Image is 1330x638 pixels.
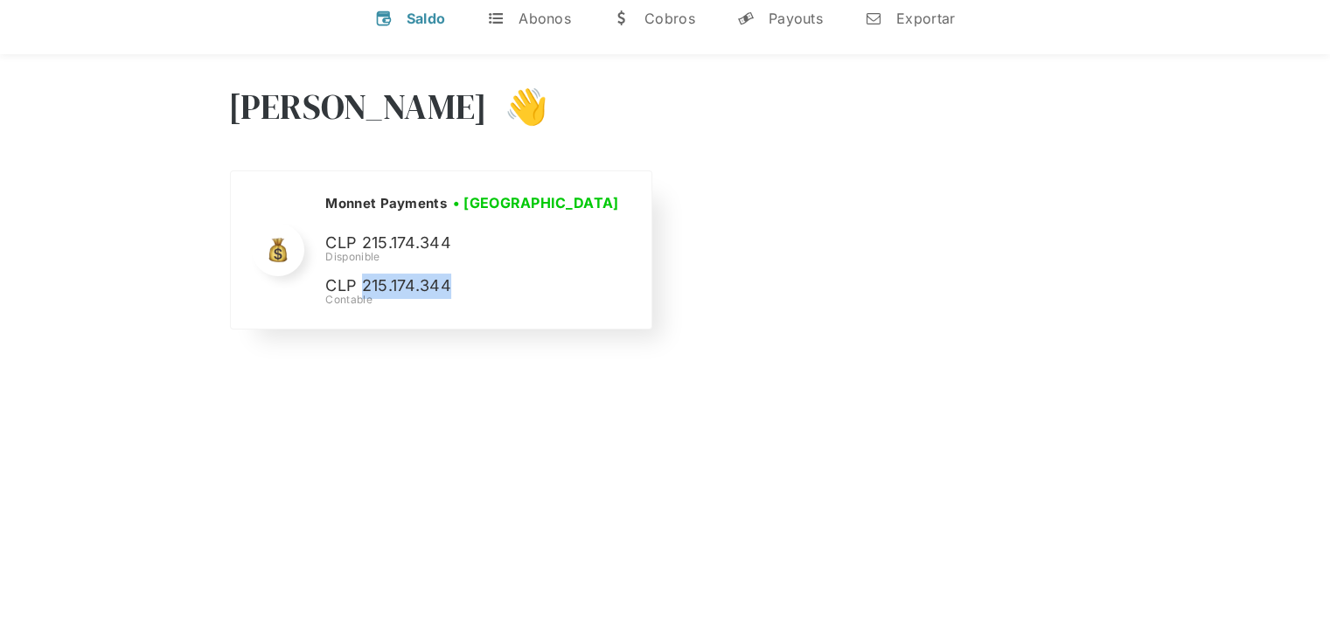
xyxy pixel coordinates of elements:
[737,10,755,27] div: y
[325,249,624,265] div: Disponible
[407,10,446,27] div: Saldo
[325,274,588,299] p: CLP 215.174.344
[487,10,505,27] div: t
[769,10,823,27] div: Payouts
[865,10,882,27] div: n
[896,10,955,27] div: Exportar
[325,292,624,308] div: Contable
[453,192,619,213] h3: • [GEOGRAPHIC_DATA]
[519,10,571,27] div: Abonos
[375,10,393,27] div: v
[487,85,548,128] h3: 👋
[228,85,488,128] h3: [PERSON_NAME]
[644,10,695,27] div: Cobros
[613,10,630,27] div: w
[325,231,588,256] p: CLP 215.174.344
[325,195,447,212] h2: Monnet Payments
